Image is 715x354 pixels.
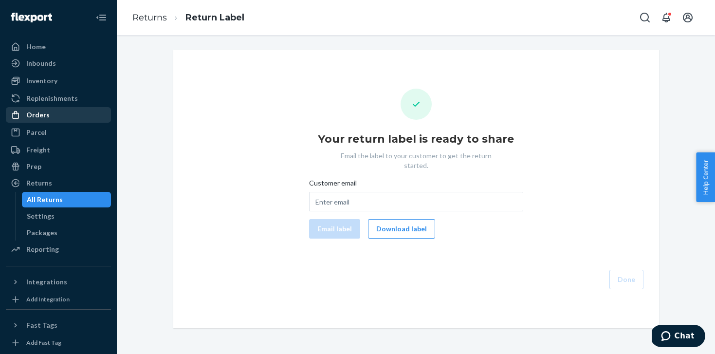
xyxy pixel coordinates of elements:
input: Customer email [309,192,523,211]
a: Return Label [185,12,244,23]
div: Orders [26,110,50,120]
a: Reporting [6,242,111,257]
a: Inventory [6,73,111,89]
a: Returns [132,12,167,23]
h1: Your return label is ready to share [318,131,514,147]
div: All Returns [27,195,63,205]
div: Prep [26,162,41,171]
div: Freight [26,145,50,155]
img: Flexport logo [11,13,52,22]
a: Home [6,39,111,55]
div: Add Integration [26,295,70,303]
iframe: Opens a widget where you can chat to one of our agents [652,325,705,349]
span: Customer email [309,178,357,192]
a: Orders [6,107,111,123]
a: Packages [22,225,111,241]
div: Home [26,42,46,52]
div: Integrations [26,277,67,287]
div: Parcel [26,128,47,137]
div: Packages [27,228,57,238]
button: Fast Tags [6,317,111,333]
a: Parcel [6,125,111,140]
button: Open Search Box [635,8,655,27]
a: All Returns [22,192,111,207]
ol: breadcrumbs [125,3,252,32]
a: Settings [22,208,111,224]
button: Email label [309,219,360,239]
button: Help Center [696,152,715,202]
div: Replenishments [26,93,78,103]
div: Add Fast Tag [26,338,61,347]
a: Replenishments [6,91,111,106]
div: Reporting [26,244,59,254]
button: Open account menu [678,8,697,27]
div: Settings [27,211,55,221]
p: Email the label to your customer to get the return started. [331,151,501,170]
button: Done [609,270,643,289]
button: Close Navigation [92,8,111,27]
div: Inventory [26,76,57,86]
div: Fast Tags [26,320,57,330]
a: Freight [6,142,111,158]
button: Open notifications [657,8,676,27]
a: Returns [6,175,111,191]
div: Returns [26,178,52,188]
a: Add Fast Tag [6,337,111,349]
a: Prep [6,159,111,174]
div: Inbounds [26,58,56,68]
button: Integrations [6,274,111,290]
a: Add Integration [6,294,111,305]
button: Download label [368,219,435,239]
a: Inbounds [6,56,111,71]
